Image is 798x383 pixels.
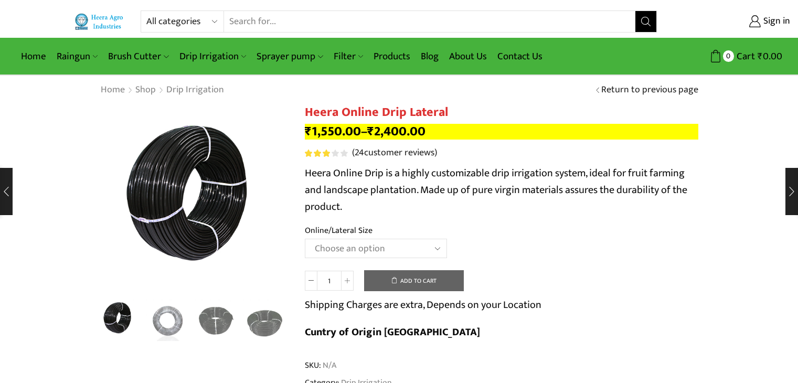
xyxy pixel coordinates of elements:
[195,299,238,343] a: 4
[305,359,698,371] span: SKU:
[352,146,437,160] a: (24customer reviews)
[667,47,782,66] a: 0 Cart ₹0.00
[305,225,373,237] label: Online/Lateral Size
[16,44,51,69] a: Home
[492,44,548,69] a: Contact Us
[305,165,698,215] p: Heera Online Drip is a highly customizable drip irrigation system, ideal for fruit farming and la...
[305,150,349,157] span: 24
[224,11,636,32] input: Search for...
[305,150,331,157] span: Rated out of 5 based on customer ratings
[758,48,763,65] span: ₹
[146,299,189,343] a: 2
[98,297,141,341] img: Heera Online Drip Lateral
[100,83,125,97] a: Home
[305,296,541,313] p: Shipping Charges are extra, Depends on your Location
[305,124,698,140] p: –
[761,15,790,28] span: Sign in
[305,150,347,157] div: Rated 3.08 out of 5
[243,299,286,343] a: HG
[51,44,103,69] a: Raingun
[146,299,189,341] li: 2 / 5
[368,44,416,69] a: Products
[355,145,364,161] span: 24
[734,49,755,63] span: Cart
[723,50,734,61] span: 0
[135,83,156,97] a: Shop
[174,44,251,69] a: Drip Irrigation
[305,121,361,142] bdi: 1,550.00
[166,83,225,97] a: Drip Irrigation
[305,121,312,142] span: ₹
[98,299,141,341] li: 1 / 5
[100,83,225,97] nav: Breadcrumb
[635,11,656,32] button: Search button
[416,44,444,69] a: Blog
[367,121,374,142] span: ₹
[103,44,174,69] a: Brush Cutter
[98,297,141,341] a: Heera Online Drip Lateral 3
[100,105,289,294] div: 1 / 5
[321,359,336,371] span: N/A
[195,299,238,341] li: 3 / 5
[317,271,341,291] input: Product quantity
[758,48,782,65] bdi: 0.00
[251,44,328,69] a: Sprayer pump
[673,12,790,31] a: Sign in
[305,105,698,120] h1: Heera Online Drip Lateral
[305,323,480,341] b: Cuntry of Origin [GEOGRAPHIC_DATA]
[364,270,464,291] button: Add to cart
[328,44,368,69] a: Filter
[367,121,425,142] bdi: 2,400.00
[243,299,286,341] li: 4 / 5
[601,83,698,97] a: Return to previous page
[444,44,492,69] a: About Us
